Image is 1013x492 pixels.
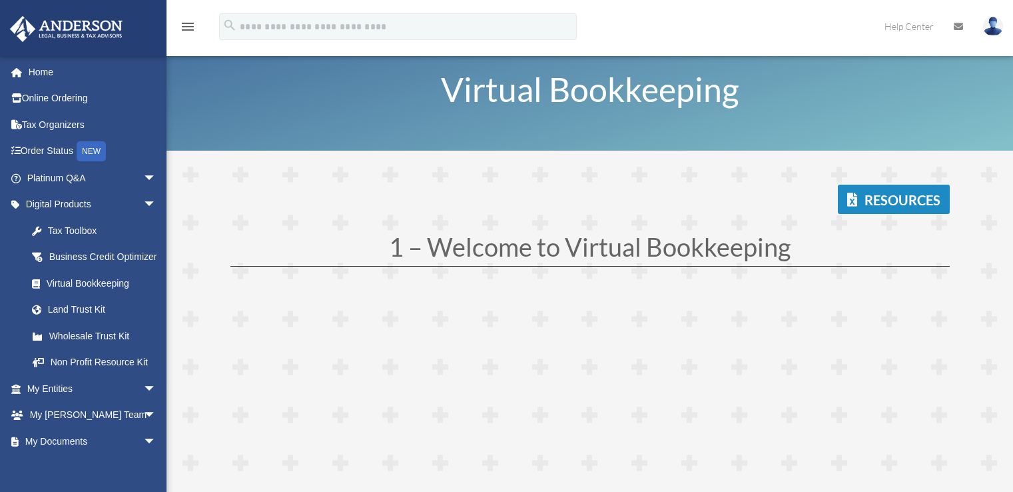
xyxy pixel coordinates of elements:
[19,297,176,323] a: Land Trust Kit
[9,428,176,455] a: My Documentsarrow_drop_down
[180,19,196,35] i: menu
[9,59,176,85] a: Home
[143,375,170,403] span: arrow_drop_down
[143,191,170,219] span: arrow_drop_down
[180,23,196,35] a: menu
[9,85,176,112] a: Online Ordering
[143,402,170,429] span: arrow_drop_down
[9,138,176,165] a: Order StatusNEW
[9,375,176,402] a: My Entitiesarrow_drop_down
[19,349,176,376] a: Non Profit Resource Kit
[9,165,176,191] a: Platinum Q&Aarrow_drop_down
[19,217,176,244] a: Tax Toolbox
[19,323,176,349] a: Wholesale Trust Kit
[47,223,160,239] div: Tax Toolbox
[19,270,170,297] a: Virtual Bookkeeping
[6,16,127,42] img: Anderson Advisors Platinum Portal
[77,141,106,161] div: NEW
[47,328,160,345] div: Wholesale Trust Kit
[47,249,160,265] div: Business Credit Optimizer
[47,275,153,292] div: Virtual Bookkeeping
[9,191,176,218] a: Digital Productsarrow_drop_down
[838,185,950,214] a: Resources
[9,111,176,138] a: Tax Organizers
[47,354,160,371] div: Non Profit Resource Kit
[9,402,176,429] a: My [PERSON_NAME] Teamarrow_drop_down
[230,234,950,266] h1: 1 – Welcome to Virtual Bookkeeping
[47,301,160,318] div: Land Trust Kit
[983,17,1003,36] img: User Pic
[19,244,176,271] a: Business Credit Optimizer
[441,69,739,109] span: Virtual Bookkeeping
[222,18,237,33] i: search
[143,165,170,192] span: arrow_drop_down
[143,428,170,455] span: arrow_drop_down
